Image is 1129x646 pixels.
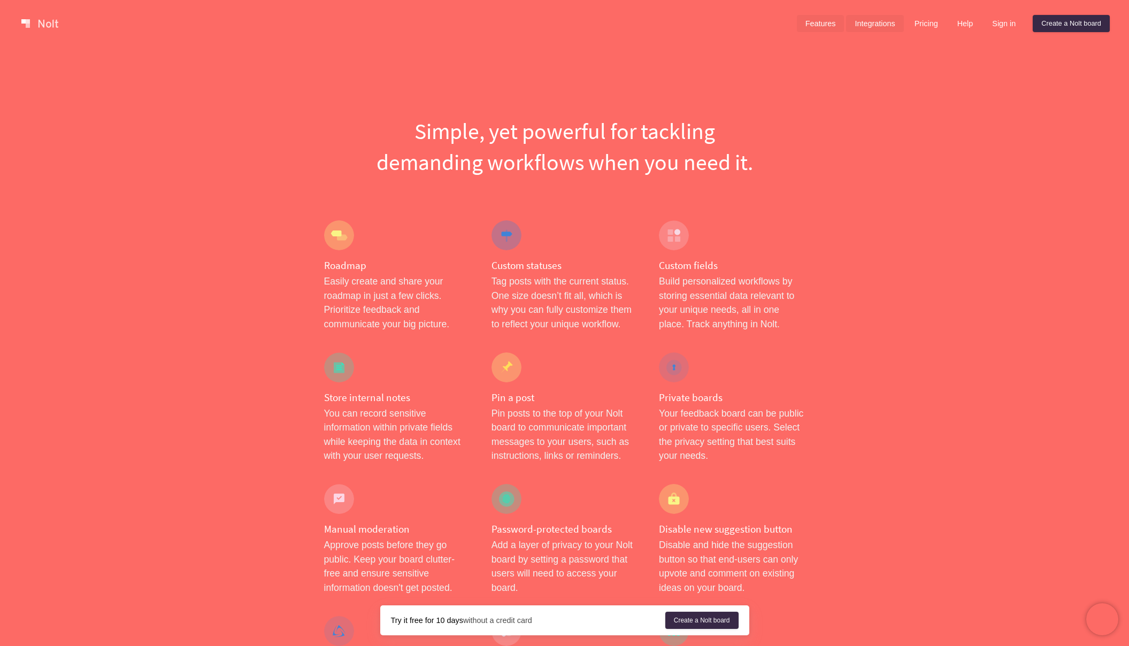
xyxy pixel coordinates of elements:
[324,274,470,331] p: Easily create and share your roadmap in just a few clicks. Prioritize feedback and communicate yo...
[491,391,638,404] h4: Pin a post
[391,615,665,626] div: without a credit card
[1033,15,1110,32] a: Create a Nolt board
[324,538,470,595] p: Approve posts before they go public. Keep your board clutter-free and ensure sensitive informatio...
[984,15,1024,32] a: Sign in
[491,406,638,463] p: Pin posts to the top of your Nolt board to communicate important messages to your users, such as ...
[324,116,805,178] h1: Simple, yet powerful for tackling demanding workflows when you need it.
[846,15,903,32] a: Integrations
[324,522,470,536] h4: Manual moderation
[324,406,470,463] p: You can record sensitive information within private fields while keeping the data in context with...
[324,259,470,272] h4: Roadmap
[391,616,463,625] strong: Try it free for 10 days
[659,406,805,463] p: Your feedback board can be public or private to specific users. Select the privacy setting that b...
[1086,603,1118,635] iframe: Chatra live chat
[491,538,638,595] p: Add a layer of privacy to your Nolt board by setting a password that users will need to access yo...
[324,391,470,404] h4: Store internal notes
[659,274,805,331] p: Build personalized workflows by storing essential data relevant to your unique needs, all in one ...
[906,15,947,32] a: Pricing
[949,15,982,32] a: Help
[659,259,805,272] h4: Custom fields
[491,274,638,331] p: Tag posts with the current status. One size doesn’t fit all, which is why you can fully customize...
[659,391,805,404] h4: Private boards
[491,522,638,536] h4: Password-protected boards
[659,522,805,536] h4: Disable new suggestion button
[659,538,805,595] p: Disable and hide the suggestion button so that end-users can only upvote and comment on existing ...
[665,612,739,629] a: Create a Nolt board
[491,259,638,272] h4: Custom statuses
[797,15,844,32] a: Features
